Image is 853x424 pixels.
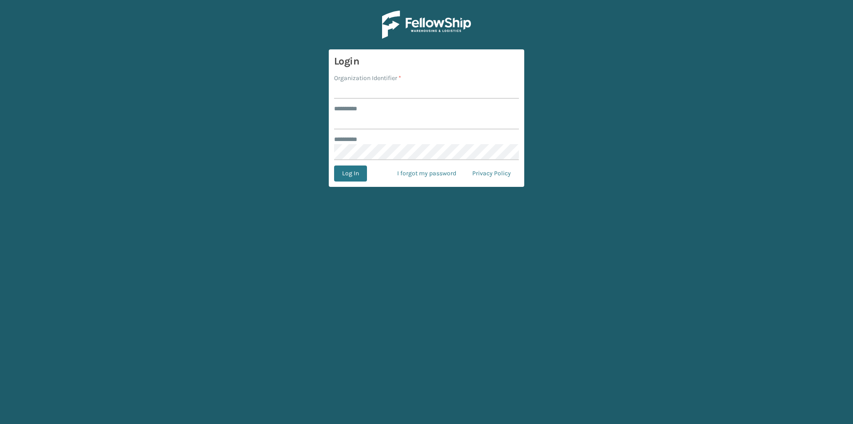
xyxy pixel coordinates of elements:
button: Log In [334,166,367,182]
label: Organization Identifier [334,73,401,83]
a: Privacy Policy [464,166,519,182]
h3: Login [334,55,519,68]
a: I forgot my password [389,166,464,182]
img: Logo [382,11,471,39]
